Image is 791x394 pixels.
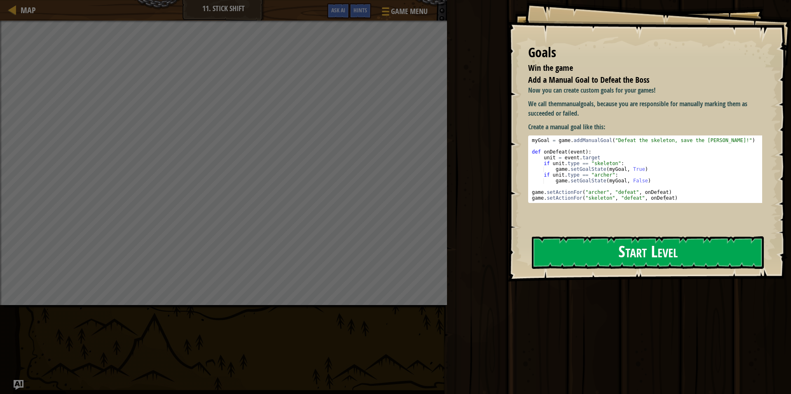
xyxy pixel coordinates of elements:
[528,122,768,132] p: Create a manual goal like this:
[16,5,36,16] a: Map
[528,43,762,62] div: Goals
[528,86,768,95] p: Now you can create custom goals for your games!
[353,6,367,14] span: Hints
[528,99,768,118] p: We call them goals, because you are responsible for manually marking them as succeeded or failed.
[528,74,649,85] span: Add a Manual Goal to Defeat the Boss
[532,236,764,269] button: Start Level
[331,6,345,14] span: Ask AI
[21,5,36,16] span: Map
[14,380,23,390] button: Ask AI
[518,74,760,86] li: Add a Manual Goal to Defeat the Boss
[528,62,573,73] span: Win the game
[518,62,760,74] li: Win the game
[327,3,349,19] button: Ask AI
[562,99,580,108] strong: manual
[391,6,428,17] span: Game Menu
[375,3,433,23] button: Game Menu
